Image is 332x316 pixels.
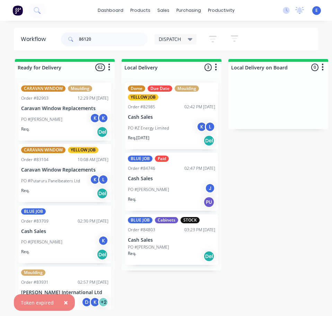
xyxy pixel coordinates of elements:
p: Req. [21,188,29,194]
div: L [205,122,215,132]
div: Moulding [21,269,45,276]
span: DISPATCH [159,35,181,43]
div: BLUE JOBOrder #8370902:30 PM [DATE]Cash SalesPO #[PERSON_NAME]KReq.Del [18,206,111,264]
div: sales [154,5,173,16]
p: PO #[PERSON_NAME] [21,116,62,123]
button: Close [57,294,75,311]
div: Del [203,251,215,262]
div: K [90,297,100,307]
p: Cash Sales [128,176,215,182]
div: 02:42 PM [DATE] [184,104,215,110]
p: [PERSON_NAME] International Ltd [21,290,108,296]
div: Order #84746 [128,165,155,172]
div: Order #83709 [21,218,49,224]
div: Due Date [148,85,172,92]
p: Cash Sales [128,114,215,120]
p: PO #[PERSON_NAME] [128,186,169,193]
div: YELLOW JOB [128,94,158,100]
div: CARAVAN WINDOW [21,85,65,92]
div: J [205,183,215,193]
div: D [81,297,92,307]
span: × [64,298,68,307]
div: + 2 [98,297,108,307]
div: Order #82985 [128,104,155,110]
div: Cabinets [155,217,178,223]
div: DomeDue DateMouldingYELLOW JOBOrder #8298502:42 PM [DATE]Cash SalesPO #Z Energy LimitedKLReq.[DAT... [125,83,218,149]
div: purchasing [173,5,204,16]
img: Factory [12,5,23,16]
div: K [98,235,108,246]
div: BLUE JOB [128,217,152,223]
div: Dome [128,85,145,92]
div: K [196,122,207,132]
div: Moulding [68,85,92,92]
div: 03:23 PM [DATE] [184,227,215,233]
p: PO #[PERSON_NAME] [21,239,62,245]
div: PU [203,197,215,208]
div: productivity [204,5,238,16]
div: 02:30 PM [DATE] [78,218,108,224]
p: Req. [21,249,29,255]
div: K [90,174,100,185]
a: dashboard [94,5,127,16]
p: Cash Sales [21,228,108,234]
div: 02:57 PM [DATE] [78,279,108,285]
div: K [90,113,100,123]
p: PO #[PERSON_NAME] [128,244,169,250]
div: CARAVAN WINDOWMouldingOrder #8290312:29 PM [DATE]Caravan Window ReplacementsPO #[PERSON_NAME]KKRe... [18,83,111,141]
div: STOCK [181,217,200,223]
p: Cash Sales [128,237,215,243]
span: E [315,7,318,14]
p: Caravan Window Replacements [21,106,108,111]
div: Del [97,188,108,199]
p: Caravan Window Replacements [21,167,108,173]
p: PO #Z Energy Limited [128,125,169,131]
div: BLUE JOB [128,156,152,162]
div: BLUE JOB [21,208,46,215]
div: BLUE JOBCabinetsSTOCKOrder #8480303:23 PM [DATE]Cash SalesPO #[PERSON_NAME]Req.Del [125,214,218,265]
div: K [98,113,108,123]
div: CARAVAN WINDOWYELLOW JOBOrder #8310410:08 AM [DATE]Caravan Window ReplacementsPO #Putaruru Panelb... [18,144,111,202]
div: Del [97,249,108,260]
div: BLUE JOBPaidOrder #8474602:47 PM [DATE]Cash SalesPO #[PERSON_NAME]JReq.PU [125,153,218,211]
p: Req. [128,250,136,257]
input: Search for orders... [79,32,148,46]
div: Order #84803 [128,227,155,233]
p: PO #Putaruru Panelbeaters Ltd [21,178,80,184]
div: Del [203,135,215,146]
p: Req. [128,196,136,202]
div: Order #83931 [21,279,49,285]
div: Paid [155,156,169,162]
div: products [127,5,154,16]
div: Order #82903 [21,95,49,101]
div: Token expired [21,299,54,306]
div: L [98,174,108,185]
p: Req. [DATE] [128,135,149,141]
div: Workflow [21,35,49,43]
div: 12:29 PM [DATE] [78,95,108,101]
div: Moulding [175,85,199,92]
div: 02:47 PM [DATE] [184,165,215,172]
